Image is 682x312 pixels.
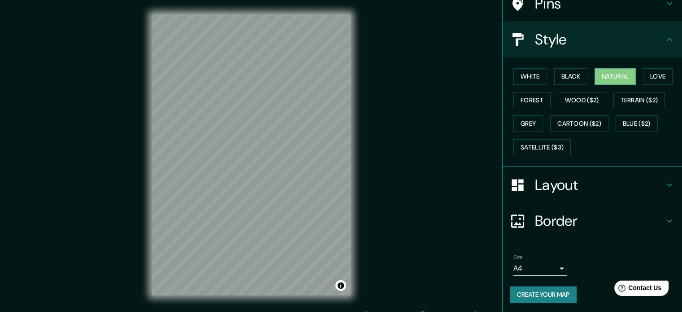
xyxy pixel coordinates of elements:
div: A4 [513,261,567,276]
button: Blue ($2) [616,115,658,132]
h4: Layout [535,176,664,194]
button: Wood ($2) [558,92,606,109]
button: Love [643,68,673,85]
label: Size [513,254,523,261]
h4: Border [535,212,664,230]
button: White [513,68,547,85]
iframe: Help widget launcher [602,277,672,302]
button: Forest [513,92,551,109]
button: Toggle attribution [335,280,346,291]
button: Black [554,68,588,85]
canvas: Map [152,14,351,295]
button: Satellite ($3) [513,139,571,156]
div: Border [503,203,682,239]
div: Style [503,22,682,57]
div: Layout [503,167,682,203]
button: Create your map [510,286,577,303]
button: Cartoon ($2) [550,115,608,132]
button: Terrain ($2) [613,92,665,109]
button: Natural [595,68,636,85]
button: Grey [513,115,543,132]
h4: Style [535,31,664,48]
